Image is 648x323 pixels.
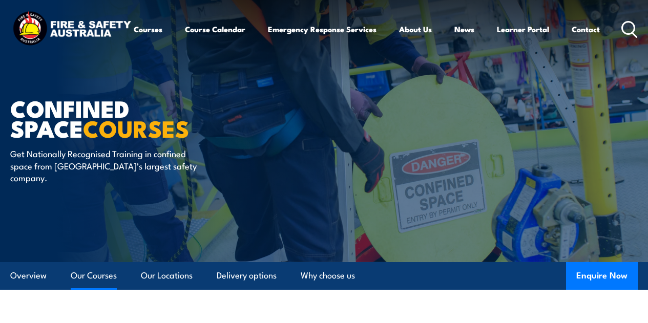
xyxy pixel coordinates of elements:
a: Course Calendar [185,17,245,41]
a: Emergency Response Services [268,17,377,41]
a: Our Locations [141,262,193,289]
a: Learner Portal [497,17,549,41]
a: Contact [572,17,600,41]
strong: COURSES [83,110,189,145]
a: Our Courses [71,262,117,289]
a: Courses [134,17,162,41]
a: Overview [10,262,47,289]
a: About Us [399,17,432,41]
h1: Confined Space [10,98,263,138]
a: News [454,17,474,41]
a: Delivery options [217,262,277,289]
p: Get Nationally Recognised Training in confined space from [GEOGRAPHIC_DATA]’s largest safety comp... [10,147,197,183]
a: Why choose us [301,262,355,289]
button: Enquire Now [566,262,638,290]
